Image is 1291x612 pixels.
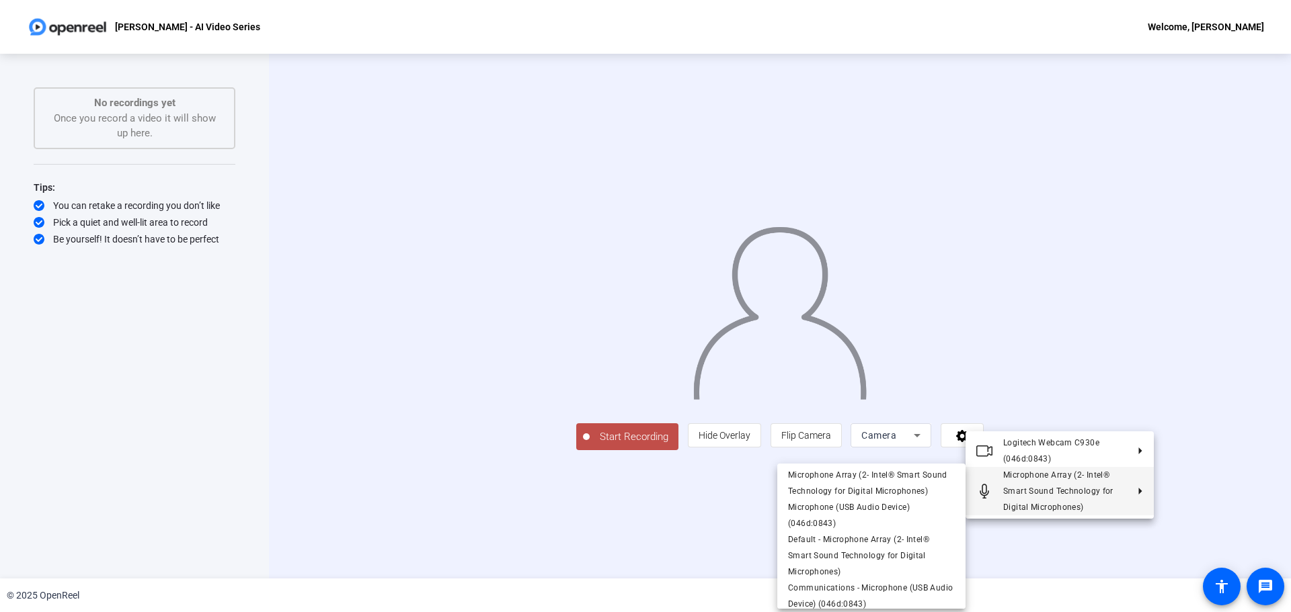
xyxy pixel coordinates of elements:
[1003,438,1099,464] span: Logitech Webcam C930e (046d:0843)
[788,470,947,496] span: Microphone Array (2- Intel® Smart Sound Technology for Digital Microphones)
[788,502,910,528] span: Microphone (USB Audio Device) (046d:0843)
[788,535,929,576] span: Default - Microphone Array (2- Intel® Smart Sound Technology for Digital Microphones)
[976,443,992,459] mat-icon: Video camera
[788,583,953,609] span: Communications - Microphone (USB Audio Device) (046d:0843)
[1003,470,1113,512] span: Microphone Array (2- Intel® Smart Sound Technology for Digital Microphones)
[976,483,992,499] mat-icon: Microphone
